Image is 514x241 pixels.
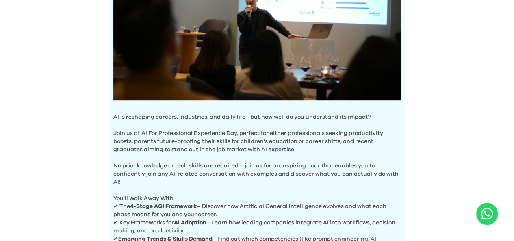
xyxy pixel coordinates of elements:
b: 4-Stage AGI Framework [130,204,197,209]
p: ✔ The – Discover how Artificial General Intelligence evolves and what each phase means for you an... [113,202,401,219]
b: AI Adoption [174,220,206,226]
a: Chat with us on WhatsApp [476,203,498,225]
p: You'll Walk Away With: [113,186,401,202]
button: Open WhatsApp chat [476,203,498,225]
p: ✔ Key Frameworks for – Learn how leading companies integrate AI into workflows, decision-making, ... [113,219,401,235]
p: AI is reshaping careers, industries, and daily life - but how well do you understand its impact? [113,113,401,121]
p: No prior knowledge or tech skills are required—join us for an inspiring hour that enables you to ... [113,154,401,186]
p: Join us at AI For Professional Experience Day, perfect for either professionals seeking productiv... [113,121,401,154]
